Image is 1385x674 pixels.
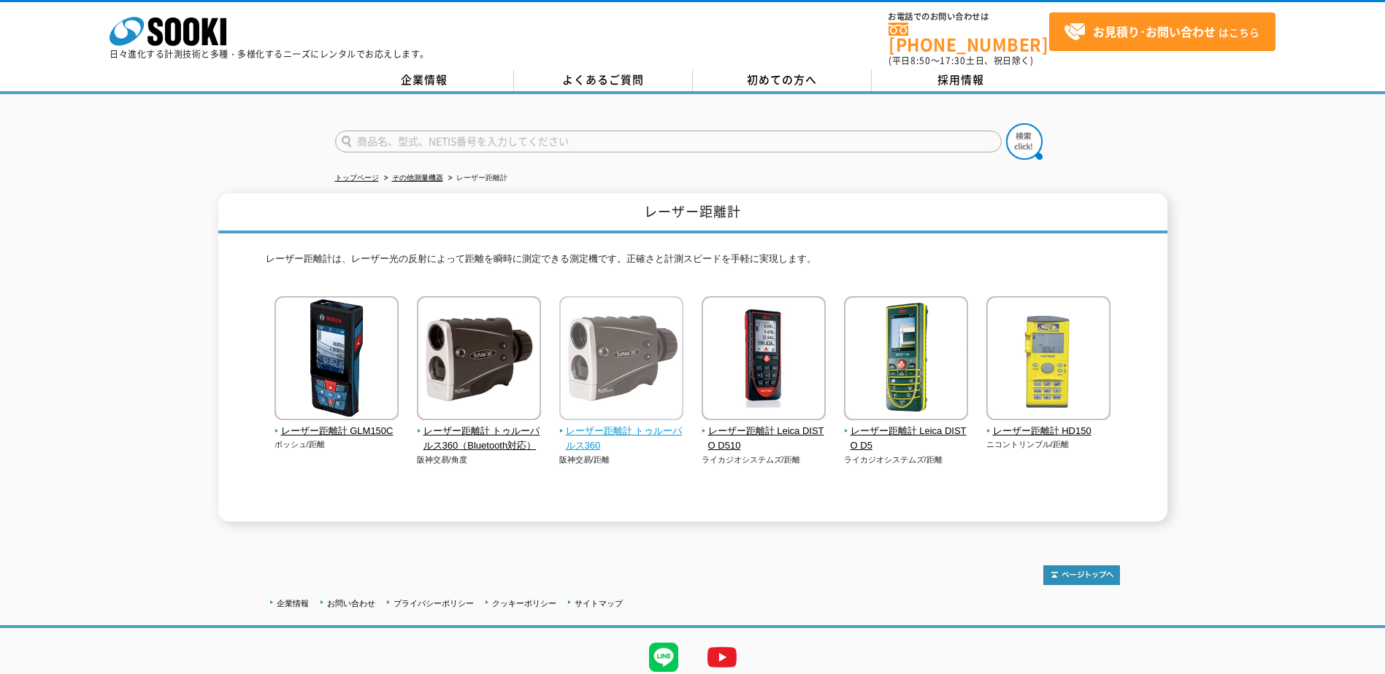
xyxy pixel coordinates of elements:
span: レーザー距離計 Leica DISTO D5 [844,424,969,454]
p: ボッシュ/距離 [275,438,399,451]
input: 商品名、型式、NETIS番号を入力してください [335,131,1002,152]
a: レーザー距離計 Leica DISTO D510 [702,410,826,454]
span: 8:50 [910,54,931,67]
a: 初めての方へ [693,69,872,91]
h1: レーザー距離計 [218,193,1167,233]
p: ニコントリンブル/距離 [986,438,1111,451]
img: レーザー距離計 トゥルーパルス360（Bluetooth対応） [417,296,541,424]
a: レーザー距離計 HD150 [986,410,1111,439]
a: その他測量機器 [392,174,443,182]
span: レーザー距離計 GLM150C [275,424,399,439]
span: 初めての方へ [747,71,817,88]
a: トップページ [335,174,379,182]
strong: お見積り･お問い合わせ [1093,23,1216,40]
p: 阪神交易/角度 [417,454,542,466]
img: レーザー距離計 Leica DISTO D5 [844,296,968,424]
p: ライカジオシステムズ/距離 [702,454,826,466]
a: 採用情報 [872,69,1051,91]
span: レーザー距離計 HD150 [986,424,1111,439]
span: お電話でのお問い合わせは [889,12,1049,21]
span: レーザー距離計 トゥルーパルス360（Bluetooth対応） [417,424,542,454]
img: レーザー距離計 トゥルーパルス360 [559,296,683,424]
a: レーザー距離計 GLM150C [275,410,399,439]
a: プライバシーポリシー [394,599,474,608]
a: お見積り･お問い合わせはこちら [1049,12,1275,51]
span: はこちら [1064,21,1259,43]
a: レーザー距離計 トゥルーパルス360 [559,410,684,454]
a: レーザー距離計 Leica DISTO D5 [844,410,969,454]
img: レーザー距離計 GLM150C [275,296,399,424]
span: 17:30 [940,54,966,67]
img: レーザー距離計 Leica DISTO D510 [702,296,826,424]
img: レーザー距離計 HD150 [986,296,1110,424]
a: よくあるご質問 [514,69,693,91]
a: クッキーポリシー [492,599,556,608]
p: 阪神交易/距離 [559,454,684,466]
a: お問い合わせ [327,599,375,608]
span: レーザー距離計 Leica DISTO D510 [702,424,826,454]
p: レーザー距離計は、レーザー光の反射によって距離を瞬時に測定できる測定機です。正確さと計測スピードを手軽に実現します。 [266,252,1120,274]
span: (平日 ～ 土日、祝日除く) [889,54,1033,67]
img: トップページへ [1043,565,1120,585]
p: ライカジオシステムズ/距離 [844,454,969,466]
a: 企業情報 [277,599,309,608]
p: 日々進化する計測技術と多種・多様化するニーズにレンタルでお応えします。 [110,50,429,58]
li: レーザー距離計 [445,171,507,186]
a: レーザー距離計 トゥルーパルス360（Bluetooth対応） [417,410,542,454]
img: btn_search.png [1006,123,1043,160]
span: レーザー距離計 トゥルーパルス360 [559,424,684,454]
a: サイトマップ [575,599,623,608]
a: 企業情報 [335,69,514,91]
a: [PHONE_NUMBER] [889,23,1049,53]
